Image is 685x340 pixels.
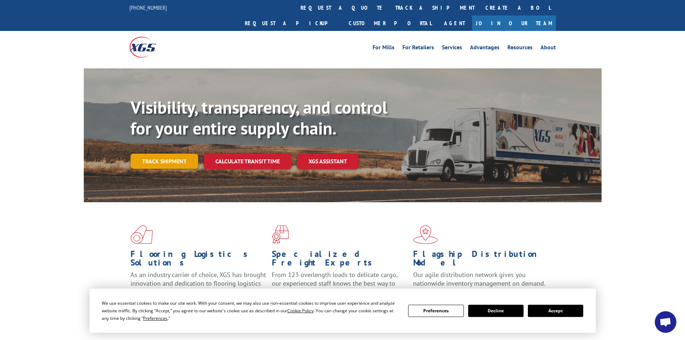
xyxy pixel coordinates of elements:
b: Visibility, transparency, and control for your entire supply chain. [131,96,387,139]
a: Customer Portal [343,15,437,31]
span: Cookie Policy [287,308,314,314]
button: Accept [528,305,583,317]
a: About [540,45,556,53]
a: Advantages [470,45,499,53]
h1: Flagship Distribution Model [413,250,549,271]
img: xgs-icon-total-supply-chain-intelligence-red [131,225,153,244]
a: Track shipment [131,154,198,169]
a: Request a pickup [239,15,343,31]
a: XGS ASSISTANT [297,154,359,169]
h1: Specialized Freight Experts [272,250,408,271]
button: Preferences [408,305,463,317]
span: Our agile distribution network gives you nationwide inventory management on demand. [413,271,545,287]
a: Agent [437,15,472,31]
a: Calculate transit time [204,154,291,169]
button: Decline [468,305,524,317]
div: Cookie Consent Prompt [90,289,596,333]
span: As an industry carrier of choice, XGS has brought innovation and dedication to flooring logistics... [131,271,266,296]
span: Preferences [143,315,168,321]
img: xgs-icon-focused-on-flooring-red [272,225,289,244]
p: From 123 overlength loads to delicate cargo, our experienced staff knows the best way to move you... [272,271,408,303]
a: [PHONE_NUMBER] [129,4,167,11]
a: Join Our Team [472,15,556,31]
a: For Retailers [402,45,434,53]
h1: Flooring Logistics Solutions [131,250,266,271]
a: Open chat [655,311,676,333]
img: xgs-icon-flagship-distribution-model-red [413,225,438,244]
a: Resources [507,45,533,53]
a: Services [442,45,462,53]
div: We use essential cookies to make our site work. With your consent, we may also use non-essential ... [102,299,399,322]
a: For Mills [373,45,394,53]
